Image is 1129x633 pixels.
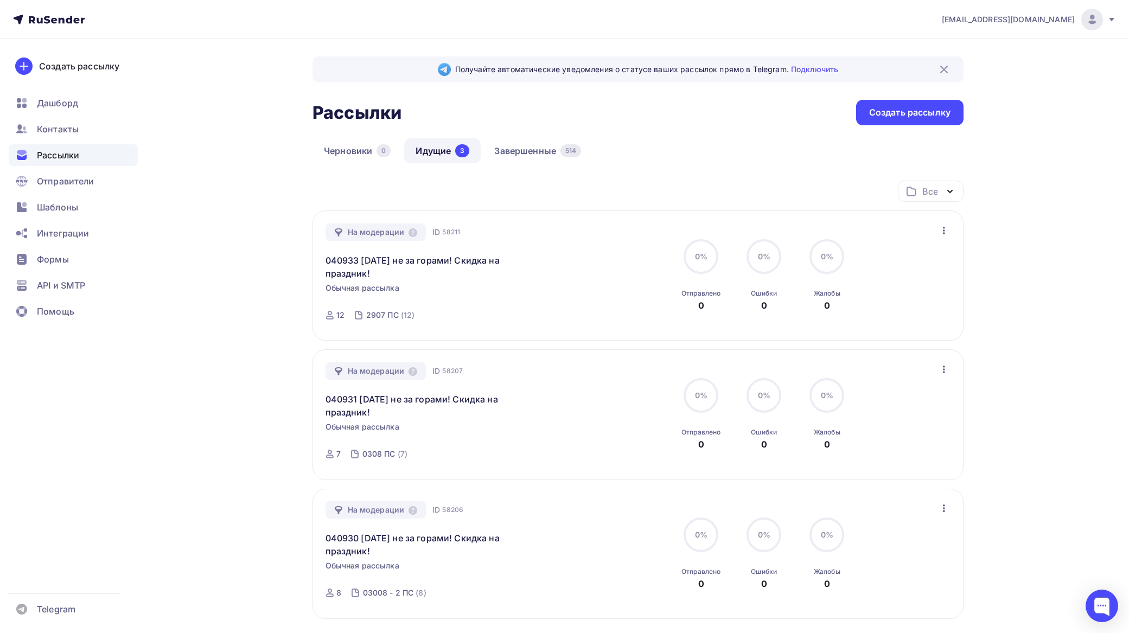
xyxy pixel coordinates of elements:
[942,14,1075,25] span: [EMAIL_ADDRESS][DOMAIN_NAME]
[751,567,777,576] div: Ошибки
[312,102,401,124] h2: Рассылки
[37,305,74,318] span: Помощь
[438,63,451,76] img: Telegram
[922,185,937,198] div: Все
[432,227,440,238] span: ID
[366,310,399,321] div: 2907 ПС
[363,587,414,598] div: 03008 - 2 ПС
[9,170,138,192] a: Отправители
[751,428,777,437] div: Ошибки
[758,391,770,400] span: 0%
[326,421,399,432] span: Обычная рассылка
[37,97,78,110] span: Дашборд
[698,438,704,451] div: 0
[336,449,341,459] div: 7
[312,138,402,163] a: Черновики0
[814,289,840,298] div: Жалобы
[751,289,777,298] div: Ошибки
[401,310,415,321] div: (12)
[698,299,704,312] div: 0
[681,567,720,576] div: Отправлено
[362,449,396,459] div: 0308 ПС
[336,310,345,321] div: 12
[362,584,428,602] a: 03008 - 2 ПС (8)
[37,149,79,162] span: Рассылки
[37,227,89,240] span: Интеграции
[681,428,720,437] div: Отправлено
[814,567,840,576] div: Жалобы
[824,577,830,590] div: 0
[326,254,512,280] a: 040933 [DATE] не за горами! Скидка на праздник!
[455,64,838,75] span: Получайте автоматические уведомления о статусе ваших рассылок прямо в Telegram.
[821,391,833,400] span: 0%
[377,144,391,157] div: 0
[758,252,770,261] span: 0%
[361,445,409,463] a: 0308 ПС (7)
[9,92,138,114] a: Дашборд
[326,362,426,380] div: На модерации
[37,279,85,292] span: API и SMTP
[37,253,69,266] span: Формы
[404,138,481,163] a: Идущие3
[398,449,407,459] div: (7)
[942,9,1116,30] a: [EMAIL_ADDRESS][DOMAIN_NAME]
[455,144,469,157] div: 3
[761,577,767,590] div: 0
[9,196,138,218] a: Шаблоны
[37,175,94,188] span: Отправители
[442,504,463,515] span: 58206
[695,391,707,400] span: 0%
[698,577,704,590] div: 0
[824,438,830,451] div: 0
[483,138,592,163] a: Завершенные514
[695,252,707,261] span: 0%
[791,65,838,74] a: Подключить
[758,530,770,539] span: 0%
[9,118,138,140] a: Контакты
[442,227,460,238] span: 58211
[365,306,416,324] a: 2907 ПС (12)
[442,366,463,376] span: 58207
[821,252,833,261] span: 0%
[37,201,78,214] span: Шаблоны
[326,532,512,558] a: 040930 [DATE] не за горами! Скидка на праздник!
[898,181,964,202] button: Все
[9,248,138,270] a: Формы
[761,438,767,451] div: 0
[336,587,341,598] div: 8
[824,299,830,312] div: 0
[326,223,426,241] div: На модерации
[821,530,833,539] span: 0%
[326,560,399,571] span: Обычная рассылка
[695,530,707,539] span: 0%
[326,283,399,293] span: Обычная рассылка
[37,603,75,616] span: Telegram
[326,393,512,419] a: 040931 [DATE] не за горами! Скидка на праздник!
[9,144,138,166] a: Рассылки
[869,106,951,119] div: Создать рассылку
[681,289,720,298] div: Отправлено
[326,501,426,519] div: На модерации
[39,60,119,73] div: Создать рассылку
[432,366,440,376] span: ID
[814,428,840,437] div: Жалобы
[37,123,79,136] span: Контакты
[416,587,426,598] div: (8)
[432,504,440,515] span: ID
[761,299,767,312] div: 0
[560,144,581,157] div: 514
